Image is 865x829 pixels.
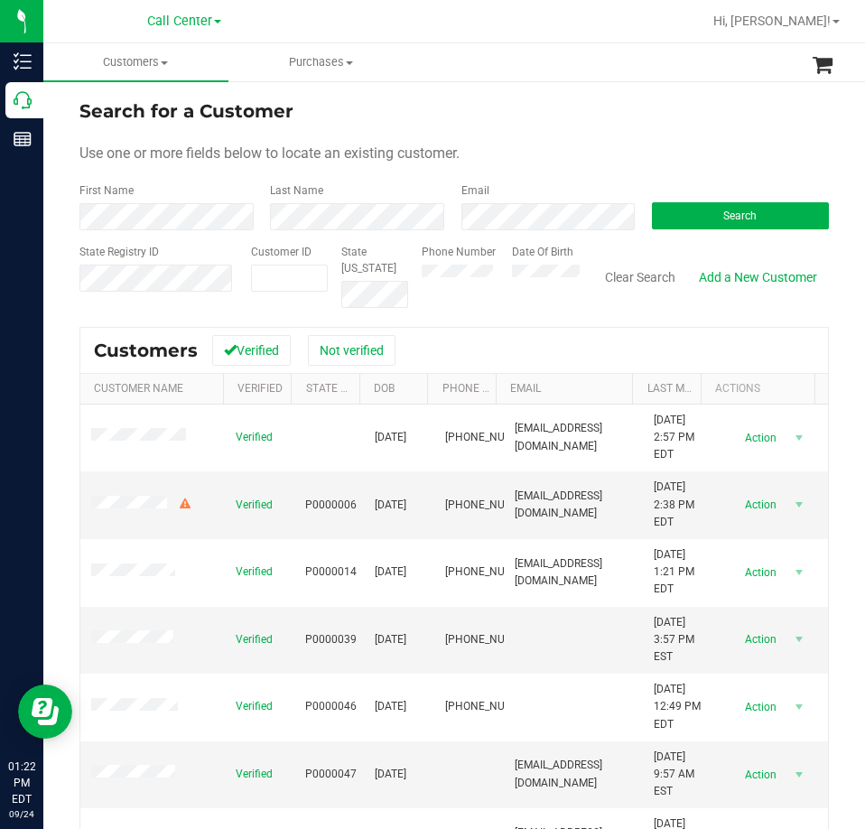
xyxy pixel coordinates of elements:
[306,382,401,395] a: State Registry Id
[723,210,757,222] span: Search
[375,564,406,581] span: [DATE]
[730,694,788,720] span: Action
[375,497,406,514] span: [DATE]
[375,698,406,715] span: [DATE]
[14,91,32,109] inline-svg: Call Center
[445,698,535,715] span: [PHONE_NUMBER]
[94,340,198,361] span: Customers
[445,497,535,514] span: [PHONE_NUMBER]
[305,631,357,648] span: P0000039
[422,244,496,260] label: Phone Number
[147,14,212,29] span: Call Center
[8,759,35,807] p: 01:22 PM EDT
[652,202,829,229] button: Search
[8,807,35,821] p: 09/24
[654,479,702,531] span: [DATE] 2:38 PM EDT
[515,555,632,590] span: [EMAIL_ADDRESS][DOMAIN_NAME]
[647,382,724,395] a: Last Modified
[14,52,32,70] inline-svg: Inventory
[510,382,541,395] a: Email
[305,766,357,783] span: P0000047
[43,43,228,81] a: Customers
[341,244,408,276] label: State [US_STATE]
[18,685,72,739] iframe: Resource center
[512,244,573,260] label: Date Of Birth
[654,749,702,801] span: [DATE] 9:57 AM EST
[375,429,406,446] span: [DATE]
[730,425,788,451] span: Action
[445,564,535,581] span: [PHONE_NUMBER]
[237,382,283,395] a: Verified
[43,54,228,70] span: Customers
[654,412,702,464] span: [DATE] 2:57 PM EDT
[515,757,632,791] span: [EMAIL_ADDRESS][DOMAIN_NAME]
[236,698,273,715] span: Verified
[305,497,357,514] span: P0000006
[94,382,183,395] a: Customer Name
[445,631,535,648] span: [PHONE_NUMBER]
[236,766,273,783] span: Verified
[212,335,291,366] button: Verified
[79,100,293,122] span: Search for a Customer
[654,614,702,666] span: [DATE] 3:57 PM EST
[236,631,273,648] span: Verified
[236,497,273,514] span: Verified
[730,492,788,517] span: Action
[375,631,406,648] span: [DATE]
[515,420,632,454] span: [EMAIL_ADDRESS][DOMAIN_NAME]
[375,766,406,783] span: [DATE]
[730,560,788,585] span: Action
[788,762,811,787] span: select
[730,627,788,652] span: Action
[788,560,811,585] span: select
[715,382,807,395] div: Actions
[14,130,32,148] inline-svg: Reports
[177,496,193,513] div: Warning - Level 2
[308,335,395,366] button: Not verified
[461,182,489,199] label: Email
[79,182,134,199] label: First Name
[228,43,414,81] a: Purchases
[270,182,323,199] label: Last Name
[788,425,811,451] span: select
[251,244,312,260] label: Customer ID
[236,564,273,581] span: Verified
[730,762,788,787] span: Action
[788,627,811,652] span: select
[79,244,159,260] label: State Registry ID
[305,698,357,715] span: P0000046
[79,144,460,162] span: Use one or more fields below to locate an existing customer.
[713,14,831,28] span: Hi, [PERSON_NAME]!
[515,488,632,522] span: [EMAIL_ADDRESS][DOMAIN_NAME]
[593,262,687,293] button: Clear Search
[374,382,395,395] a: DOB
[236,429,273,446] span: Verified
[788,492,811,517] span: select
[687,262,829,293] a: Add a New Customer
[305,564,357,581] span: P0000014
[788,694,811,720] span: select
[654,546,702,599] span: [DATE] 1:21 PM EDT
[445,429,535,446] span: [PHONE_NUMBER]
[229,54,413,70] span: Purchases
[654,681,702,733] span: [DATE] 12:49 PM EDT
[442,382,526,395] a: Phone Number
